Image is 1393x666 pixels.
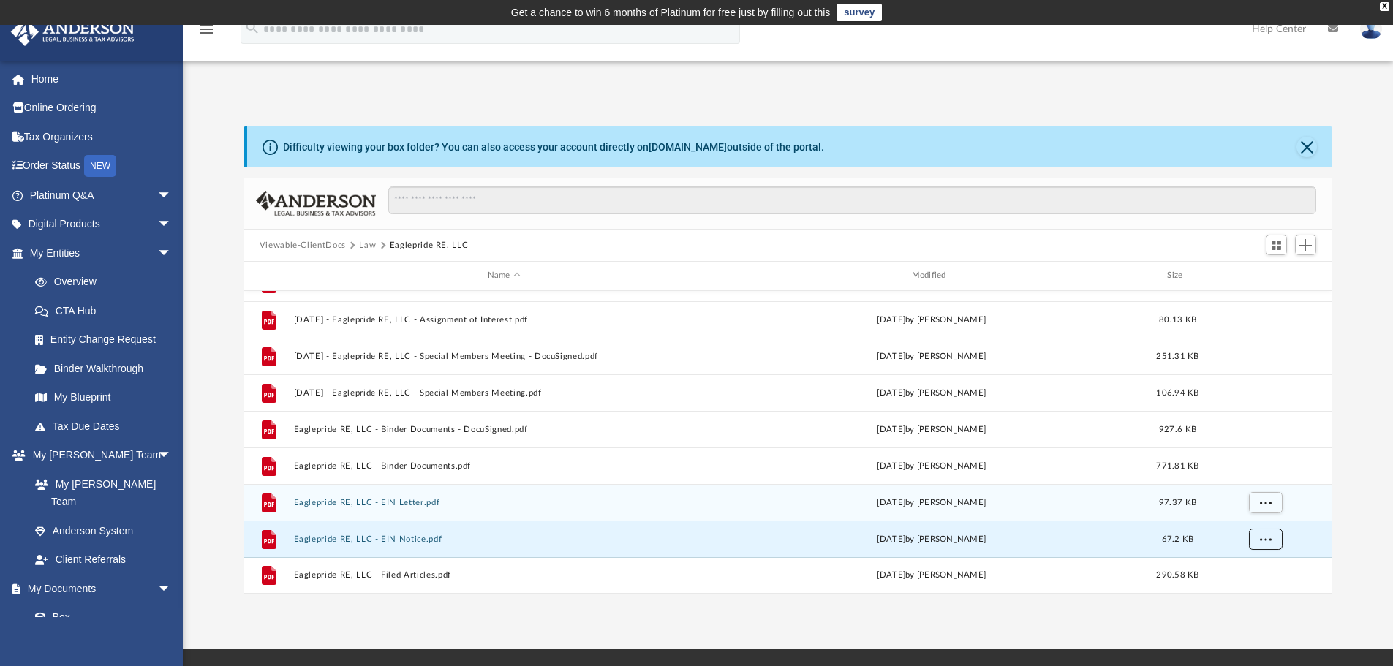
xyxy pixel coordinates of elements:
span: 251.31 KB [1156,352,1198,360]
a: Anderson System [20,516,186,545]
i: menu [197,20,215,38]
a: My Entitiesarrow_drop_down [10,238,194,268]
div: id [250,269,287,282]
button: Eaglepride RE, LLC - Binder Documents.pdf [293,461,714,471]
div: [DATE] by [PERSON_NAME] [721,349,1142,363]
button: Eaglepride RE, LLC [390,239,469,252]
a: Entity Change Request [20,325,194,355]
a: Binder Walkthrough [20,354,194,383]
a: Tax Due Dates [20,412,194,441]
span: 80.13 KB [1159,315,1196,323]
a: My Documentsarrow_drop_down [10,574,186,603]
a: Overview [20,268,194,297]
span: 97.37 KB [1159,498,1196,506]
a: Box [20,603,179,632]
div: close [1380,2,1389,11]
div: [DATE] by [PERSON_NAME] [721,569,1142,582]
button: Eaglepride RE, LLC - Filed Articles.pdf [293,570,714,580]
button: More options [1248,491,1282,513]
span: arrow_drop_down [157,574,186,604]
div: [DATE] by [PERSON_NAME] [721,313,1142,326]
button: Law [359,239,376,252]
a: Order StatusNEW [10,151,194,181]
div: Difficulty viewing your box folder? You can also access your account directly on outside of the p... [283,140,824,155]
a: Home [10,64,194,94]
button: Close [1296,137,1317,157]
span: 927.6 KB [1159,425,1196,433]
button: Eaglepride RE, LLC - EIN Letter.pdf [293,498,714,507]
a: CTA Hub [20,296,194,325]
button: [DATE] - Eaglepride RE, LLC - Assignment of Interest.pdf [293,315,714,325]
span: 290.58 KB [1156,571,1198,579]
a: survey [837,4,882,21]
a: [DOMAIN_NAME] [649,141,727,153]
button: Viewable-ClientDocs [260,239,346,252]
input: Search files and folders [388,186,1316,214]
div: [DATE] by [PERSON_NAME] [721,423,1142,436]
div: NEW [84,155,116,177]
div: Modified [720,269,1141,282]
button: [DATE] - Eaglepride RE, LLC - Special Members Meeting.pdf [293,388,714,398]
span: arrow_drop_down [157,441,186,471]
span: 771.81 KB [1156,461,1198,469]
button: Eaglepride RE, LLC - EIN Notice.pdf [293,534,714,544]
span: arrow_drop_down [157,181,186,211]
a: Platinum Q&Aarrow_drop_down [10,181,194,210]
span: arrow_drop_down [157,210,186,240]
a: My [PERSON_NAME] Team [20,469,179,516]
span: arrow_drop_down [157,238,186,268]
button: Eaglepride RE, LLC - Binder Documents - DocuSigned.pdf [293,425,714,434]
button: More options [1248,528,1282,550]
img: Anderson Advisors Platinum Portal [7,18,139,46]
button: [DATE] - Eaglepride RE, LLC - Special Members Meeting - DocuSigned.pdf [293,352,714,361]
div: grid [244,291,1333,594]
div: Get a chance to win 6 months of Platinum for free just by filling out this [511,4,831,21]
div: [DATE] by [PERSON_NAME] [721,532,1142,545]
a: Tax Organizers [10,122,194,151]
span: 67.2 KB [1161,534,1193,542]
span: 106.94 KB [1156,388,1198,396]
img: User Pic [1360,18,1382,39]
div: Size [1148,269,1207,282]
button: Add [1295,235,1317,255]
div: [DATE] by [PERSON_NAME] [721,496,1142,509]
a: Online Ordering [10,94,194,123]
i: search [244,20,260,36]
div: [DATE] by [PERSON_NAME] [721,459,1142,472]
div: [DATE] by [PERSON_NAME] [721,386,1142,399]
a: My [PERSON_NAME] Teamarrow_drop_down [10,441,186,470]
a: My Blueprint [20,383,186,412]
a: Client Referrals [20,545,186,575]
div: Name [292,269,714,282]
a: Digital Productsarrow_drop_down [10,210,194,239]
a: menu [197,28,215,38]
button: Switch to Grid View [1266,235,1288,255]
div: id [1213,269,1315,282]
